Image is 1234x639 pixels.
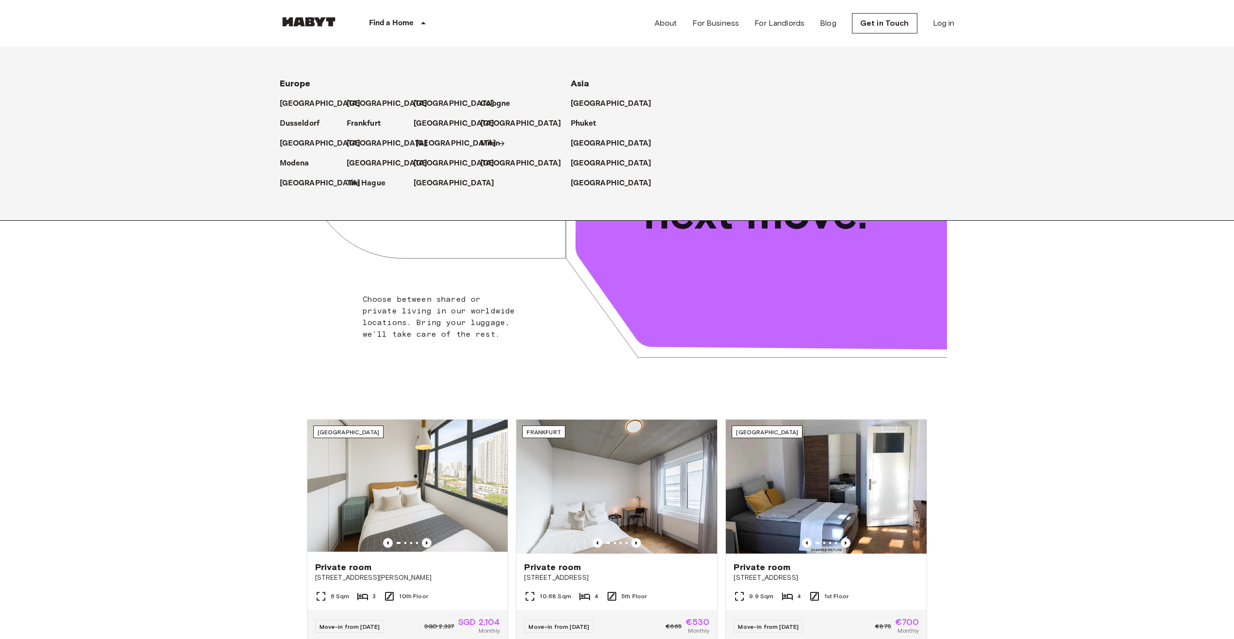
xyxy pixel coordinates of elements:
p: [GEOGRAPHIC_DATA] [481,158,561,169]
button: Previous image [631,538,641,548]
span: €665 [666,622,682,631]
span: [STREET_ADDRESS] [734,573,919,583]
a: Cologne [481,98,520,110]
p: The Hague [347,178,385,189]
p: [GEOGRAPHIC_DATA] [280,98,361,110]
span: 5th Floor [622,592,647,601]
span: SGD 2,337 [424,622,454,631]
span: 4 [594,592,598,601]
a: Frankfurt [347,118,390,130]
a: [GEOGRAPHIC_DATA] [481,118,571,130]
a: [GEOGRAPHIC_DATA] [280,138,370,149]
a: [GEOGRAPHIC_DATA] [414,118,504,130]
p: [GEOGRAPHIC_DATA] [347,98,428,110]
span: Asia [571,78,590,89]
a: [GEOGRAPHIC_DATA] [414,178,504,189]
a: [GEOGRAPHIC_DATA] [571,178,661,189]
span: Unlock your next move. [643,140,907,238]
p: [GEOGRAPHIC_DATA] [414,98,495,110]
p: [GEOGRAPHIC_DATA] [414,158,495,169]
span: 4 [797,592,801,601]
span: [STREET_ADDRESS][PERSON_NAME] [315,573,500,583]
p: [GEOGRAPHIC_DATA] [414,118,495,130]
p: [GEOGRAPHIC_DATA] [347,158,428,169]
span: [GEOGRAPHIC_DATA] [736,428,798,436]
span: Move-in from [DATE] [529,623,589,630]
a: The Hague [347,178,395,189]
a: [GEOGRAPHIC_DATA] [347,98,437,110]
p: [GEOGRAPHIC_DATA] [416,138,497,149]
span: 10th Floor [399,592,428,601]
a: For Business [692,17,739,29]
span: Choose between shared or private living in our worldwide locations. Bring your luggage, we'll tak... [363,295,515,339]
a: Dusseldorf [280,118,330,130]
a: Phuket [571,118,606,130]
span: Monthly [897,626,919,635]
span: 9.9 Sqm [749,592,773,601]
p: [GEOGRAPHIC_DATA] [571,138,652,149]
span: €530 [686,618,710,626]
span: 3 [372,592,376,601]
a: [GEOGRAPHIC_DATA] [571,158,661,169]
span: 6 Sqm [331,592,350,601]
span: [GEOGRAPHIC_DATA] [318,428,380,436]
button: Previous image [841,538,850,548]
p: Modena [280,158,309,169]
button: Previous image [422,538,432,548]
img: Marketing picture of unit DE-02-025-001-04HF [726,420,927,554]
a: [GEOGRAPHIC_DATA] [416,138,506,149]
span: €875 [875,622,891,631]
a: Get in Touch [852,13,917,33]
span: Private room [315,561,372,573]
a: Log in [933,17,955,29]
p: [GEOGRAPHIC_DATA] [481,118,561,130]
button: Previous image [802,538,812,548]
a: For Landlords [754,17,804,29]
span: 10.68 Sqm [540,592,571,601]
a: [GEOGRAPHIC_DATA] [571,98,661,110]
span: Move-in from [DATE] [738,623,799,630]
p: [GEOGRAPHIC_DATA] [571,178,652,189]
span: Monthly [688,626,709,635]
a: Modena [280,158,319,169]
p: Phuket [571,118,596,130]
p: [GEOGRAPHIC_DATA] [280,138,361,149]
span: €700 [895,618,919,626]
p: [GEOGRAPHIC_DATA] [347,138,428,149]
a: [GEOGRAPHIC_DATA] [414,98,504,110]
button: Previous image [383,538,393,548]
span: Private room [524,561,581,573]
span: Private room [734,561,790,573]
img: Marketing picture of unit DE-04-037-026-03Q [516,420,717,554]
a: [GEOGRAPHIC_DATA] [347,158,437,169]
a: [GEOGRAPHIC_DATA] [347,138,437,149]
p: [GEOGRAPHIC_DATA] [571,98,652,110]
a: About [655,17,677,29]
a: [GEOGRAPHIC_DATA] [571,138,661,149]
a: Blog [820,17,836,29]
span: 1st Floor [824,592,849,601]
span: Move-in from [DATE] [320,623,380,630]
span: [STREET_ADDRESS] [524,573,709,583]
a: [GEOGRAPHIC_DATA] [280,98,370,110]
p: Frankfurt [347,118,381,130]
span: Frankfurt [527,428,561,436]
p: [GEOGRAPHIC_DATA] [571,158,652,169]
p: Dusseldorf [280,118,320,130]
a: [GEOGRAPHIC_DATA] [481,158,571,169]
p: [GEOGRAPHIC_DATA] [280,178,361,189]
a: [GEOGRAPHIC_DATA] [414,158,504,169]
img: Habyt [280,17,338,27]
img: Marketing picture of unit SG-01-116-001-02 [307,420,508,554]
span: SGD 2,104 [458,618,500,626]
p: Cologne [481,98,511,110]
p: [GEOGRAPHIC_DATA] [414,178,495,189]
a: [GEOGRAPHIC_DATA] [280,178,370,189]
span: Monthly [479,626,500,635]
span: Europe [280,78,311,89]
p: Find a Home [369,17,414,29]
button: Previous image [593,538,602,548]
